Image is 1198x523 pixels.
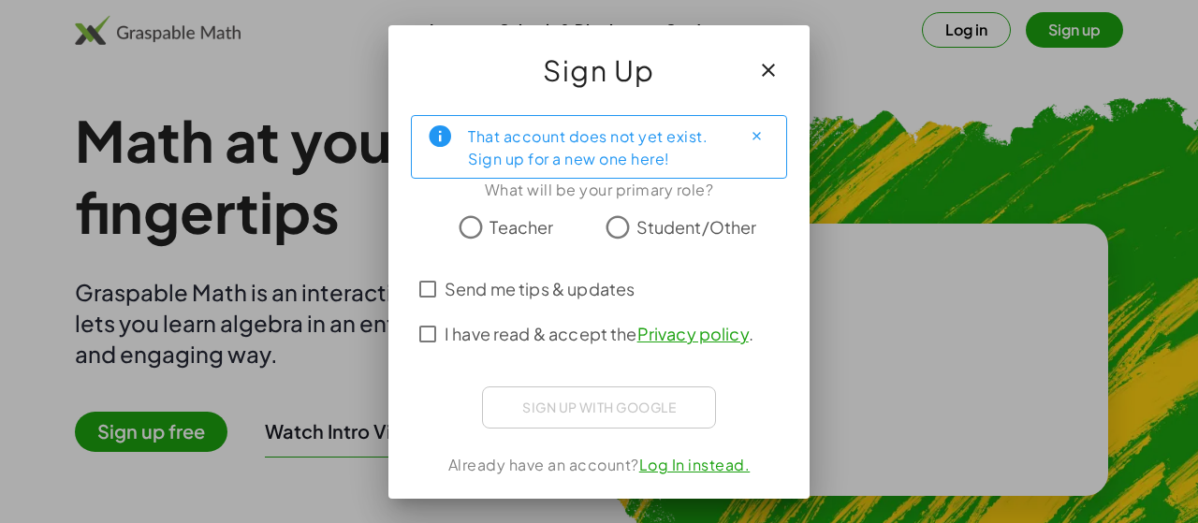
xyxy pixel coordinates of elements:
[741,122,771,152] button: Close
[411,454,787,476] div: Already have an account?
[468,123,726,170] div: That account does not yet exist. Sign up for a new one here!
[445,276,635,301] span: Send me tips & updates
[637,323,749,344] a: Privacy policy
[639,455,751,474] a: Log In instead.
[543,48,655,93] span: Sign Up
[411,179,787,201] div: What will be your primary role?
[445,321,753,346] span: I have read & accept the .
[489,214,553,240] span: Teacher
[636,214,757,240] span: Student/Other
